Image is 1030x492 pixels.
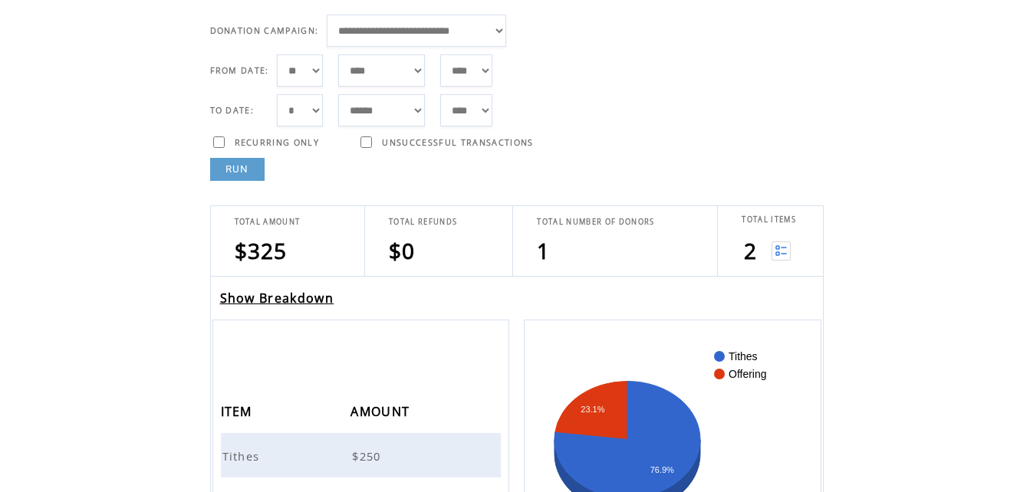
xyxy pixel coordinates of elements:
span: DONATION CAMPAIGN: [210,25,319,36]
text: Offering [729,368,767,380]
span: TOTAL REFUNDS [389,217,457,227]
text: 76.9% [650,465,674,474]
span: RECURRING ONLY [235,137,320,148]
a: Tithes [222,448,264,461]
span: FROM DATE: [210,65,269,76]
span: TOTAL NUMBER OF DONORS [537,217,654,227]
a: ITEM [221,406,256,415]
text: Tithes [729,350,758,362]
a: AMOUNT [350,406,413,415]
span: TO DATE: [210,105,255,116]
span: ITEM [221,399,256,428]
img: View list [772,241,791,261]
text: 23.1% [581,405,605,414]
span: TOTAL ITEMS [742,215,796,225]
span: 2 [744,236,757,265]
span: UNSUCCESSFUL TRANSACTIONS [382,137,533,148]
a: Show Breakdown [220,290,334,307]
span: TOTAL AMOUNT [235,217,301,227]
a: RUN [210,158,265,181]
span: 1 [537,236,550,265]
span: AMOUNT [350,399,413,428]
span: $0 [389,236,416,265]
span: $250 [352,448,384,464]
span: Tithes [222,448,264,464]
span: $325 [235,236,288,265]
